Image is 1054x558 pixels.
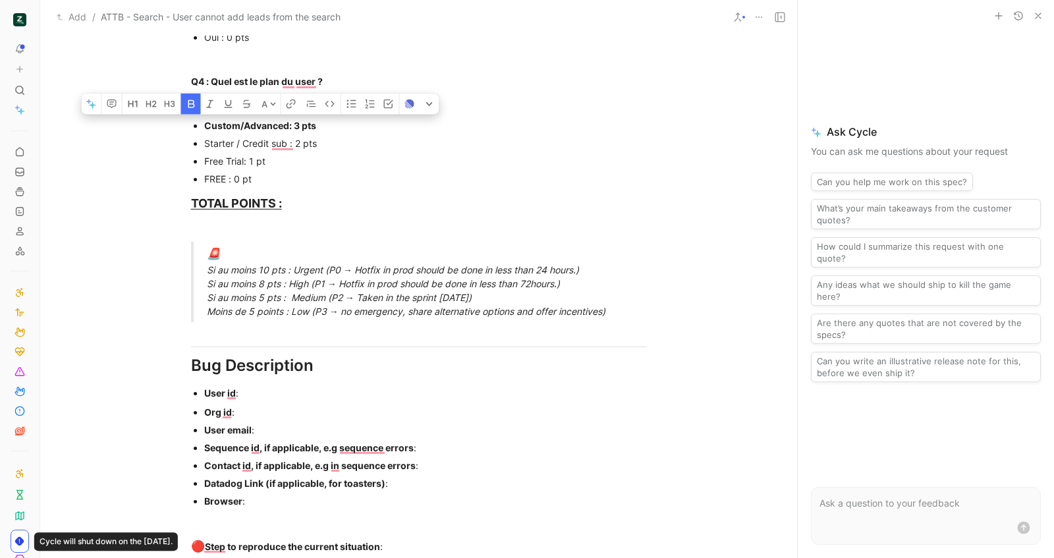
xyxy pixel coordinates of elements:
span: Ask Cycle [811,124,1041,140]
button: ZELIQ [11,11,29,29]
div: Cycle will shut down on the [DATE]. [34,532,178,551]
strong: Contact id, if applicable, e.g in sequence errors [204,460,416,471]
img: ZELIQ [13,13,26,26]
div: Starter / Credit sub : 2 pts [204,136,647,150]
button: Any ideas what we should ship to kill the game here? [811,275,1041,306]
div: FREE : 0 pt [204,172,647,186]
strong: User id [204,387,236,399]
div: : [204,476,647,490]
button: Can you write an illustrative release note for this, before we even ship it? [811,352,1041,382]
div: : [204,405,647,419]
button: What’s your main takeaways from the customer quotes? [811,199,1041,229]
button: Can you help me work on this spec? [811,173,973,191]
div: : [204,386,647,400]
span: 🚨 [207,247,221,260]
span: ATTB - Search - User cannot add leads from the search [101,9,341,25]
strong: Sequence id, if applicable, e.g sequence errors [204,442,414,453]
div: : [191,538,647,555]
div: Bug Description [191,354,647,377]
div: : [204,423,647,437]
strong: Step to reproduce the current situation [205,541,380,552]
button: Add [53,9,90,25]
p: You can ask me questions about your request [811,144,1041,159]
strong: Browser [204,495,242,507]
button: How could I summarize this request with one quote? [811,237,1041,267]
div: : [204,494,647,508]
strong: Org id [204,406,232,418]
button: A [258,94,281,115]
div: Oui : 0 pts [204,30,647,44]
strong: Datadog Link (if applicable, for toasters) [204,478,385,489]
div: : [204,441,647,455]
strong: Q4 : Quel est le plan du user ? [191,76,323,87]
div: : [204,459,647,472]
div: Free Trial: 1 pt [204,154,647,168]
strong: Custom/Advanced: 3 pts [204,120,316,131]
button: Are there any quotes that are not covered by the specs? [811,314,1041,344]
strong: User email [204,424,252,435]
span: / [92,9,96,25]
div: Si au moins 10 pts : Urgent (P0 → Hotfix in prod should be done in less than 24 hours.) Si au moi... [207,246,663,318]
u: TOTAL POINTS : [191,196,282,210]
span: 🔴 [191,540,205,553]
